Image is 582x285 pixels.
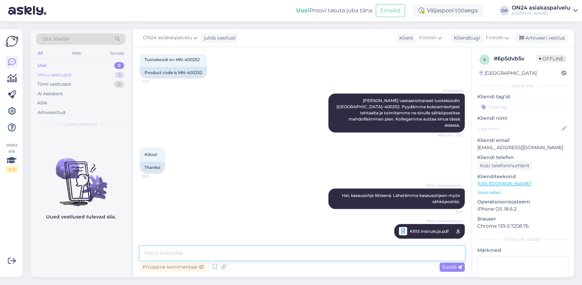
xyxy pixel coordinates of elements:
[477,161,532,170] div: Küsi telefoninumbrit
[38,72,71,79] div: Minu vestlused
[477,215,568,223] p: Brauser
[140,262,206,272] div: Privaatne kommentaar
[46,213,116,220] p: Uued vestlused tulevad siia.
[38,90,63,97] div: AI Assistent
[296,6,373,15] div: Proovi tasuta juba täna:
[477,83,568,89] div: Kliendi info
[410,227,449,236] span: KRIS instrukcja.pdf
[38,81,71,88] div: Tiimi vestlused
[442,264,462,270] span: Saada
[477,198,568,205] p: Operatsioonisüsteem
[342,193,461,204] span: Hei, kasausohje liitteenä. Lähetämme kasausohjeen myös sähköpostiisi.
[515,33,568,43] div: Arhiveeri vestlus
[65,121,97,127] span: Uued vestlused
[494,55,536,63] div: # 6p5dvb5v
[142,174,167,179] span: 3:03
[477,102,568,112] input: Lisa tag
[479,70,537,77] div: [GEOGRAPHIC_DATA]
[477,189,568,196] p: Vaata edasi ...
[477,223,568,230] p: Chrome 139.0.7258.76
[477,237,568,243] div: [PERSON_NAME]
[143,34,192,42] span: ON24 asiakaspalvelu
[477,144,568,151] p: [EMAIL_ADDRESS][DOMAIN_NAME]
[477,181,531,187] a: [URL][DOMAIN_NAME]
[478,125,561,132] input: Lisa nimi
[5,167,18,173] div: 2 / 3
[145,57,200,62] span: Tuotekoodi on MN-400252
[477,137,568,144] p: Kliendi email
[140,162,165,173] div: Thanks!
[140,67,207,79] div: Product code is MN-400252
[394,224,465,239] a: ON24 asiakaspalveluKRIS instrukcja.pdf8:14
[426,218,463,224] span: ON24 asiakaspalvelu
[337,98,461,128] span: [PERSON_NAME] vastaanottaneet tuotekoodin [GEOGRAPHIC_DATA]-400252. Pyydämme kokoamisohjeet tehta...
[42,35,70,43] span: Otsi kliente
[376,4,405,17] button: Emailid
[142,79,167,84] span: 3:03
[512,11,570,16] div: [DOMAIN_NAME]
[114,81,124,88] div: 0
[499,6,509,15] div: OA
[477,93,568,100] p: Kliendi tag'id
[437,133,463,138] span: Nähtud ✓ 3:03
[437,88,463,93] span: AI Assistent
[397,34,413,42] div: Klient
[5,142,18,173] div: Vaata siia
[512,5,578,16] a: ON24 asiakaspalvelu[DOMAIN_NAME]
[477,205,568,213] p: iPhone OS 18.6.2
[437,237,463,245] span: 8:14
[451,34,480,42] div: Klienditugi
[437,209,463,214] span: 8:14
[201,34,236,42] div: juhib vestlust
[114,62,124,69] div: 0
[145,152,157,157] span: Kiitos!
[477,115,568,122] p: Kliendi nimi
[477,173,568,180] p: Klienditeekond
[5,35,18,48] img: Askly Logo
[512,5,570,11] div: ON24 asiakaspalvelu
[36,49,44,58] div: All
[71,49,83,58] div: Web
[38,100,47,106] div: Kõik
[483,57,486,62] span: 6
[486,34,503,42] span: Finnish
[419,34,436,42] span: Finnish
[477,247,568,254] p: Märkmed
[115,72,124,79] div: 3
[296,7,309,14] b: Uus!
[413,4,483,17] div: Väljaspool tööaega
[426,183,463,188] span: ON24 asiakaspalvelu
[477,154,568,161] p: Kliendi telefon
[109,49,125,58] div: Socials
[38,109,65,116] div: Arhiveeritud
[38,62,46,69] div: Uus
[31,146,131,207] img: No chats
[536,55,566,62] span: Offline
